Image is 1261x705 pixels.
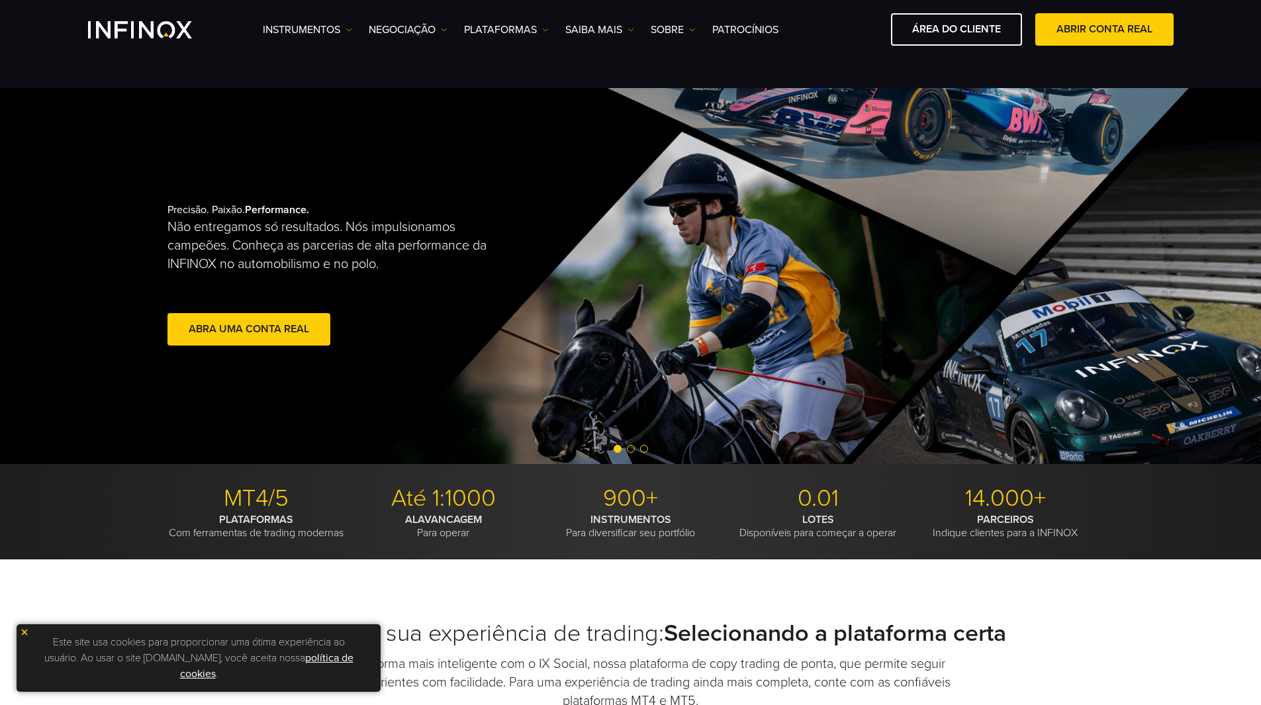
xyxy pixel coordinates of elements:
p: Para operar [355,513,532,540]
strong: PLATAFORMAS [219,513,293,526]
strong: LOTES [802,513,834,526]
span: Go to slide 3 [640,445,648,453]
a: PLATAFORMAS [464,22,549,38]
strong: ALAVANCAGEM [405,513,482,526]
p: MT4/5 [167,484,345,513]
a: INFINOX Logo [88,21,223,38]
p: Indique clientes para a INFINOX [917,513,1094,540]
a: Saiba mais [565,22,634,38]
a: abra uma conta real [167,313,330,346]
strong: Selecionando a plataforma certa [664,619,1006,647]
a: SOBRE [651,22,696,38]
a: ABRIR CONTA REAL [1035,13,1174,46]
p: 0.01 [729,484,907,513]
p: Este site usa cookies para proporcionar uma ótima experiência ao usuário. Ao usar o site [DOMAIN_... [23,631,374,685]
strong: INSTRUMENTOS [590,513,671,526]
strong: PARCEIROS [977,513,1034,526]
a: Patrocínios [712,22,778,38]
div: Precisão. Paixão. [167,182,584,370]
img: yellow close icon [20,628,29,637]
p: Com ferramentas de trading modernas [167,513,345,540]
span: Go to slide 2 [627,445,635,453]
strong: Performance. [245,203,309,216]
p: 900+ [542,484,720,513]
a: ÁREA DO CLIENTE [891,13,1022,46]
span: Go to slide 1 [614,445,622,453]
p: 14.000+ [917,484,1094,513]
p: Para diversificar seu portfólio [542,513,720,540]
p: Disponíveis para começar a operar [729,513,907,540]
p: Até 1:1000 [355,484,532,513]
a: Instrumentos [263,22,352,38]
p: Não entregamos só resultados. Nós impulsionamos campeões. Conheça as parcerias de alta performanc... [167,218,501,273]
h2: Potencialize sua experiência de trading: [167,619,1094,648]
a: NEGOCIAÇÃO [369,22,447,38]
